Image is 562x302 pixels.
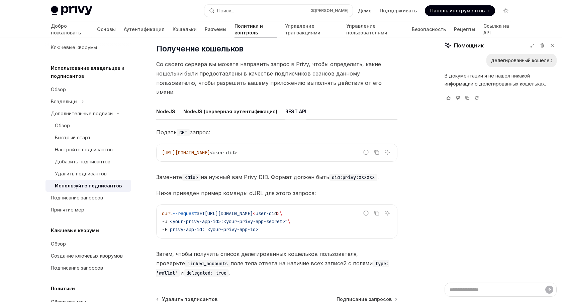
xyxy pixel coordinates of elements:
font: Добавить подписантов [55,159,110,164]
font: Аутентификация [124,26,165,32]
font: Ниже приведен пример команды cURL для этого запроса: [156,190,316,196]
a: Политики и контроль [235,21,277,37]
code: delegated: true [184,269,229,277]
font: Поддерживать [380,8,417,13]
font: делегированный кошелек [491,57,552,63]
span: > [277,210,280,216]
button: Сообщить о неверном коде [362,148,370,157]
font: Обзор [51,87,66,92]
a: Аутентификация [124,21,165,37]
span: [URL][DOMAIN_NAME] [162,150,210,156]
a: Добро пожаловать [51,21,89,37]
span: "<your-privy-app-id>:<your-privy-app-secret>" [167,218,288,224]
font: Со своего сервера вы можете направить запрос в Privy, чтобы определить, какие кошельки были предо... [156,61,382,96]
font: В документации я не нашел никакой информации о делегированных кошельках. [445,73,546,87]
font: NodeJS (серверная аутентификация) [183,109,277,114]
font: Безопасность [412,26,446,32]
font: [PERSON_NAME] [315,8,349,13]
img: светлый логотип [51,6,92,15]
code: GET [177,129,190,136]
button: Копировать ответ чата [463,95,471,101]
button: Включить темный режим [500,5,511,16]
a: Создание ключевых кворумов [45,250,131,262]
font: Политики и контроль [235,23,263,35]
font: Поиск... [217,8,234,13]
a: Кошельки [173,21,197,37]
font: Ссылка на API [483,23,509,35]
a: Быстрый старт [45,132,131,144]
font: REST API [285,109,306,114]
span: < [253,210,256,216]
font: Основы [97,26,116,32]
code: linked_accounts [185,260,230,267]
font: Удалить подписантов [55,171,107,176]
span: -u [162,218,167,224]
a: Используйте подписантов [45,180,131,192]
a: Управление пользователями [346,21,404,37]
font: . [377,174,379,180]
button: Спросите ИИ [383,209,392,217]
a: Настройте подписантов [45,144,131,156]
a: Удалить подписантов [45,168,131,180]
font: Панель инструментов [430,8,485,13]
a: Основы [97,21,116,37]
a: Панель инструментов [425,5,495,16]
font: Подать [156,129,177,136]
code: <did> [182,174,201,181]
span: <user-did> [210,150,237,156]
span: curl [162,210,173,216]
font: Управление транзакциями [285,23,320,35]
font: Настройте подписантов [55,147,113,152]
span: [URL][DOMAIN_NAME] [205,210,253,216]
a: Управление транзакциями [285,21,338,37]
a: Обзор [45,120,131,132]
span: "privy-app-id: <your-privy-app-id>" [167,226,261,233]
span: --request [173,210,197,216]
font: . [229,269,230,276]
font: ⌘ [311,8,315,13]
button: Спросите ИИ [383,148,392,157]
a: Ссылка на API [483,21,511,37]
a: Подписание запросов [45,192,131,204]
button: Открытый поиск [204,5,353,17]
font: Кошельки [173,26,197,32]
font: Подписание запросов [51,265,103,271]
span: user-di [256,210,274,216]
button: Оцените, что ответ был нехорошим. [454,95,462,101]
font: Владельцы [51,99,77,104]
font: Подписание запросов [51,195,103,200]
a: Подписание запросов [45,262,131,274]
span: GET [197,210,205,216]
font: Разъемы [205,26,226,32]
button: Перезагрузить последний чат [473,95,481,101]
font: Ключевые кворумы [51,228,99,233]
font: на нужный вам Privy DID. Формат должен быть [201,174,329,180]
font: Создание ключевых кворумов [51,253,123,259]
code: did:privy:XXXXXX [329,174,377,181]
font: Принятие мер [51,207,84,212]
a: Принятие мер [45,204,131,216]
a: Безопасность [412,21,446,37]
font: Политики [51,286,75,291]
font: Используйте подписантов [55,183,122,188]
font: Добро пожаловать [51,23,81,35]
span: \ [280,210,282,216]
a: Рецепты [454,21,475,37]
button: Переключить раздел «Дополнительные подписанты» [45,108,131,120]
button: Переключить раздел «Владельцы» [45,96,131,108]
button: Оцените, что ответ был хорошим. [445,95,453,101]
span: -H [162,226,167,233]
font: Получение кошельков [156,44,244,53]
span: \ [288,218,290,224]
a: Обзор [45,238,131,250]
font: Управление пользователями [346,23,387,35]
font: Рецепты [454,26,475,32]
span: d [274,210,277,216]
font: Замените [156,174,182,180]
font: Затем, чтобы получить список делегированных кошельков пользователя, проверьте [156,251,358,267]
button: Сообщить о неверном коде [362,209,370,217]
font: поле тела ответа на наличие всех записей с полями [230,260,373,267]
a: Демо [358,7,372,14]
font: Обзор [55,123,70,128]
font: Быстрый старт [55,135,91,140]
